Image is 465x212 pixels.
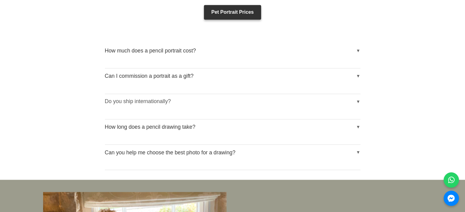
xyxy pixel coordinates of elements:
[444,191,459,206] a: Messenger
[105,145,360,160] button: Can you help me choose the best photo for a drawing?
[105,43,360,58] button: How much does a pencil portrait cost?
[444,172,459,188] a: WhatsApp
[204,5,261,20] a: Pet Portrait Prices
[105,94,360,109] button: Do you ship internationally?
[105,68,360,84] button: Can I commission a portrait as a gift?
[105,119,360,135] button: How long does a pencil drawing take?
